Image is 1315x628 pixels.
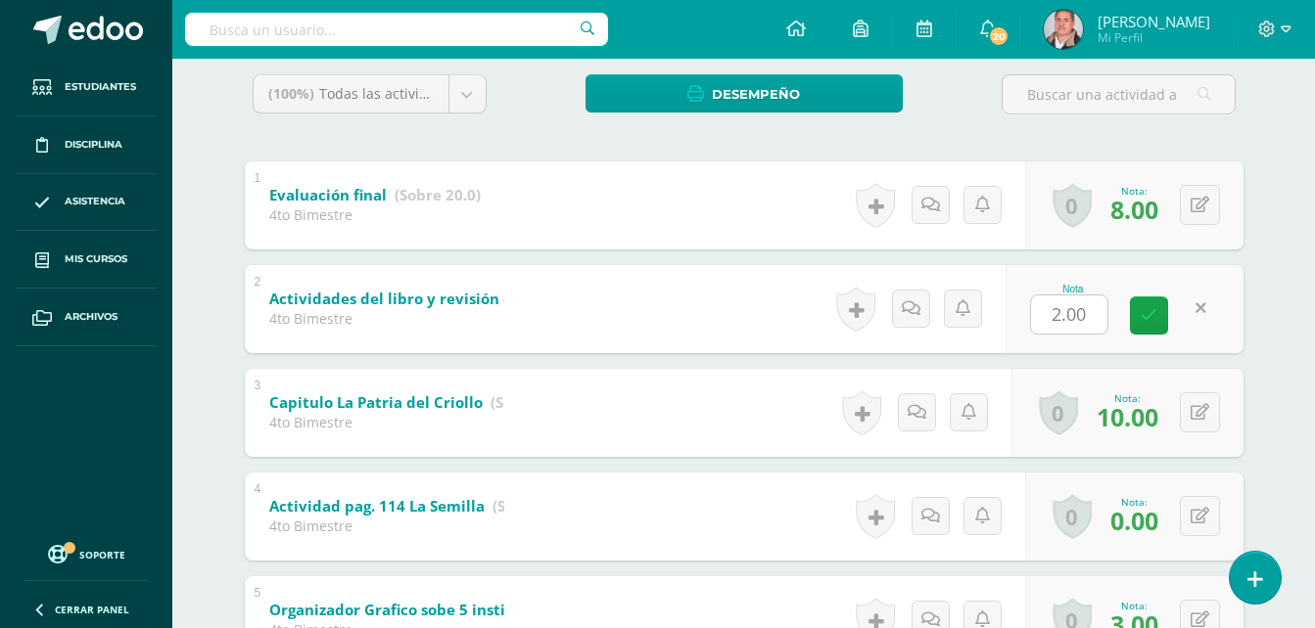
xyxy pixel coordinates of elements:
[1110,495,1158,509] div: Nota:
[269,516,504,535] div: 4to Bimestre
[16,231,157,289] a: Mis cursos
[55,603,129,616] span: Cerrar panel
[1053,183,1092,228] a: 0
[23,540,149,566] a: Soporte
[16,59,157,116] a: Estudiantes
[1003,75,1235,113] input: Buscar una actividad aquí...
[1110,193,1158,226] span: 8.00
[1044,10,1083,49] img: c96a423fd71b76c16867657e46671b28.png
[65,194,125,209] span: Asistencia
[269,496,485,516] b: Actividad pag. 114 La Semilla
[1110,599,1158,612] div: Nota:
[319,84,562,103] span: Todas las actividades de esta unidad
[269,387,577,419] a: Capitulo La Patria del Criollo (Sobre 10.0)
[1053,494,1092,539] a: 0
[65,309,117,325] span: Archivos
[1097,391,1158,405] div: Nota:
[269,284,688,315] a: Actividades del libro y revisión del Cuaderno
[1097,400,1158,433] span: 10.00
[491,392,577,412] strong: (Sobre 10.0)
[712,76,800,112] span: Desempeño
[65,251,127,267] span: Mis cursos
[269,185,387,204] b: Evaluación final
[268,84,314,103] span: (100%)
[1031,295,1107,334] input: 0-5.0
[79,548,125,561] span: Soporte
[269,595,1110,626] a: Organizador Grafico sobe 5 instituciones que defienden los derechos humanos en [GEOGRAPHIC_DATA]
[1098,12,1210,31] span: [PERSON_NAME]
[269,180,481,211] a: Evaluación final (Sobre 20.0)
[269,413,504,431] div: 4to Bimestre
[1098,29,1210,46] span: Mi Perfil
[254,75,486,112] a: (100%)Todas las actividades de esta unidad
[1110,504,1158,537] span: 0.00
[16,116,157,174] a: Disciplina
[65,79,136,95] span: Estudiantes
[1030,284,1116,294] div: Nota
[185,13,608,46] input: Busca un usuario...
[493,496,570,516] strong: (Sobre 5.0)
[269,205,481,224] div: 4to Bimestre
[1039,390,1078,435] a: 0
[988,25,1010,47] span: 20
[269,392,483,412] b: Capitulo La Patria del Criollo
[1110,184,1158,198] div: Nota:
[269,289,603,308] b: Actividades del libro y revisión del Cuaderno
[65,137,122,153] span: Disciplina
[16,289,157,346] a: Archivos
[269,600,1025,619] b: Organizador Grafico sobe 5 instituciones que defienden los derechos humanos en [GEOGRAPHIC_DATA]
[16,174,157,232] a: Asistencia
[269,491,570,522] a: Actividad pag. 114 La Semilla (Sobre 5.0)
[269,309,504,328] div: 4to Bimestre
[586,74,903,112] a: Desempeño
[395,185,481,204] strong: (Sobre 20.0)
